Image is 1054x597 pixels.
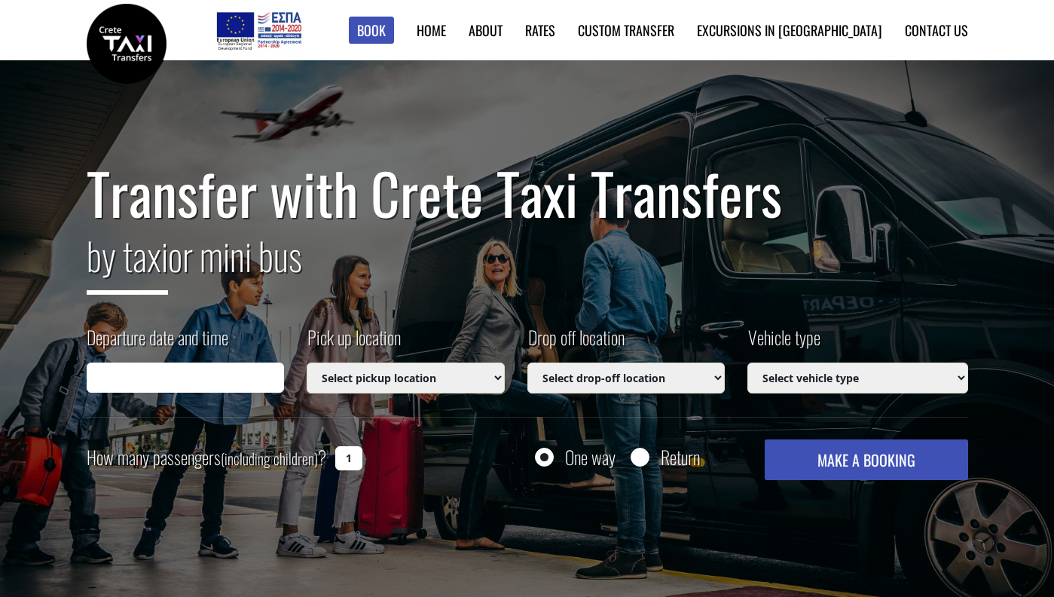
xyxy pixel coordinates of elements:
[221,447,318,470] small: (including children)
[87,439,326,476] label: How many passengers ?
[525,20,555,40] a: Rates
[905,20,968,40] a: Contact us
[349,17,394,44] a: Book
[747,324,820,363] label: Vehicle type
[417,20,446,40] a: Home
[307,324,401,363] label: Pick up location
[87,161,968,225] h1: Transfer with Crete Taxi Transfers
[697,20,882,40] a: Excursions in [GEOGRAPHIC_DATA]
[87,227,168,295] span: by taxi
[214,8,304,53] img: e-bannersEUERDF180X90.jpg
[661,448,700,467] label: Return
[87,225,968,306] h2: or mini bus
[87,34,167,50] a: Crete Taxi Transfers | Safe Taxi Transfer Services from to Heraklion Airport, Chania Airport, Ret...
[578,20,674,40] a: Custom Transfer
[87,4,167,84] img: Crete Taxi Transfers | Safe Taxi Transfer Services from to Heraklion Airport, Chania Airport, Ret...
[565,448,616,467] label: One way
[765,439,967,480] button: MAKE A BOOKING
[527,324,625,363] label: Drop off location
[87,324,228,363] label: Departure date and time
[469,20,503,40] a: About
